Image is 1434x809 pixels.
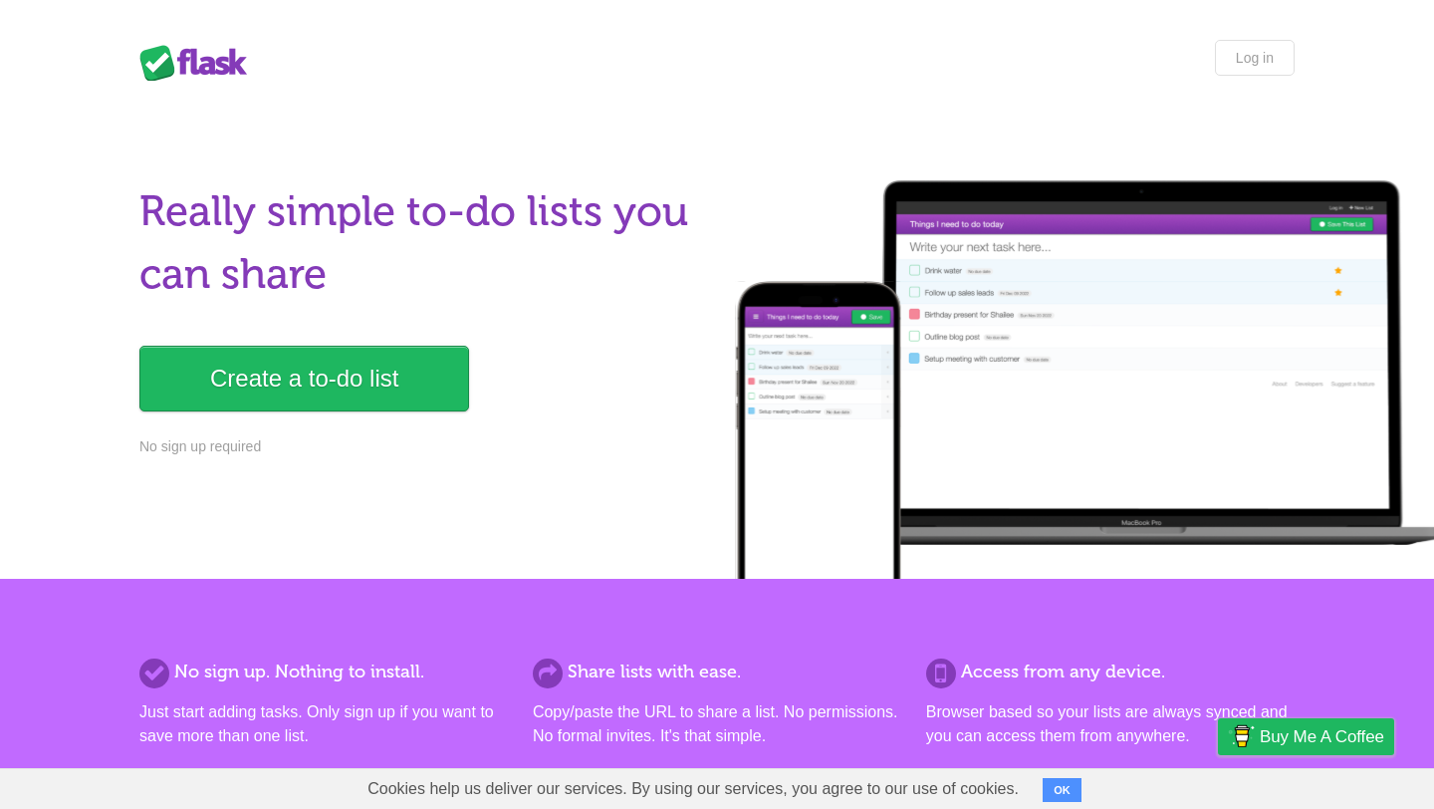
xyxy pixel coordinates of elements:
[139,346,469,411] a: Create a to-do list
[926,700,1295,748] p: Browser based so your lists are always synced and you can access them from anywhere.
[1043,778,1081,802] button: OK
[533,700,901,748] p: Copy/paste the URL to share a list. No permissions. No formal invites. It's that simple.
[533,659,901,685] h2: Share lists with ease.
[1215,40,1295,76] a: Log in
[926,659,1295,685] h2: Access from any device.
[139,700,508,748] p: Just start adding tasks. Only sign up if you want to save more than one list.
[1260,719,1384,754] span: Buy me a coffee
[348,769,1039,809] span: Cookies help us deliver our services. By using our services, you agree to our use of cookies.
[139,45,259,81] div: Flask Lists
[1218,718,1394,755] a: Buy me a coffee
[139,659,508,685] h2: No sign up. Nothing to install.
[139,436,705,457] p: No sign up required
[139,180,705,306] h1: Really simple to-do lists you can share
[1228,719,1255,753] img: Buy me a coffee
